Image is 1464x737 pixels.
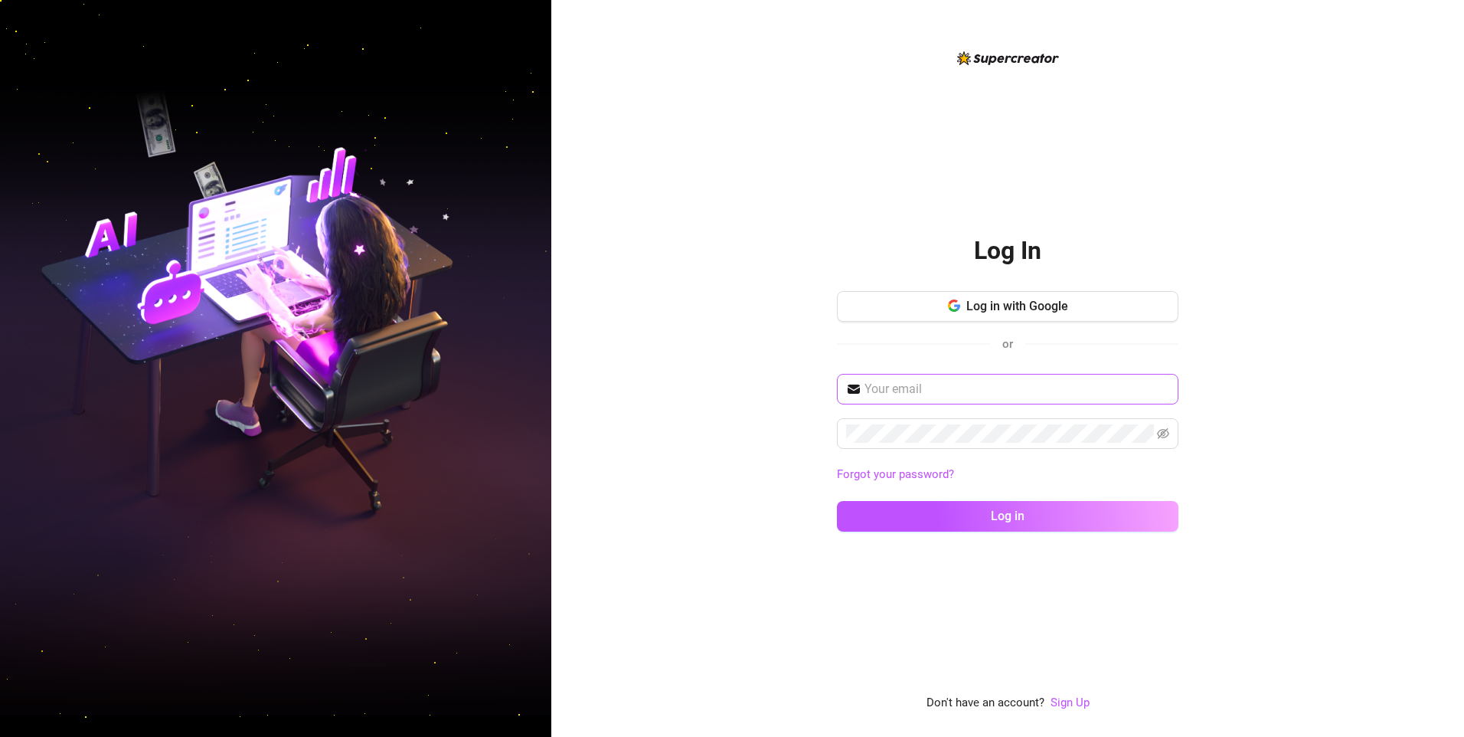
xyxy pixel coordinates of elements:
[926,694,1044,712] span: Don't have an account?
[837,467,954,481] a: Forgot your password?
[837,291,1178,322] button: Log in with Google
[966,299,1068,313] span: Log in with Google
[974,235,1041,267] h2: Log In
[1051,694,1090,712] a: Sign Up
[837,466,1178,484] a: Forgot your password?
[1002,337,1013,351] span: or
[957,51,1059,65] img: logo-BBDzfeDw.svg
[837,501,1178,532] button: Log in
[1157,427,1169,440] span: eye-invisible
[991,509,1024,523] span: Log in
[1051,696,1090,709] a: Sign Up
[864,380,1169,398] input: Your email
